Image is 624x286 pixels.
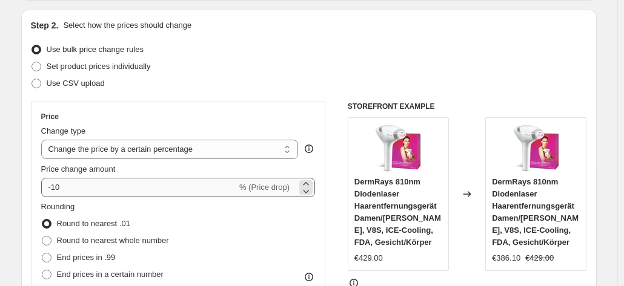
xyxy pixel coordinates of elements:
[57,253,116,262] span: End prices in .99
[63,19,191,31] p: Select how the prices should change
[31,19,59,31] h2: Step 2.
[492,252,520,264] div: €386.10
[57,219,130,228] span: Round to nearest .01
[41,164,116,174] span: Price change amount
[57,236,169,245] span: Round to nearest whole number
[348,102,587,111] h6: STOREFRONT EXAMPLE
[41,202,75,211] span: Rounding
[57,270,164,279] span: End prices in a certain number
[354,177,441,247] span: DermRays 810nm Diodenlaser Haarentfernungsgerät Damen/[PERSON_NAME], V8S, ICE-Cooling, FDA, Gesic...
[354,252,383,264] div: €429.00
[374,124,422,172] img: 71HjhOKKYjL_80x.jpg
[47,79,105,88] span: Use CSV upload
[41,112,59,122] h3: Price
[41,178,237,197] input: -15
[41,126,86,135] span: Change type
[239,183,290,192] span: % (Price drop)
[47,45,144,54] span: Use bulk price change rules
[492,177,579,247] span: DermRays 810nm Diodenlaser Haarentfernungsgerät Damen/[PERSON_NAME], V8S, ICE-Cooling, FDA, Gesic...
[303,143,315,155] div: help
[512,124,560,172] img: 71HjhOKKYjL_80x.jpg
[525,252,554,264] strike: €429.00
[47,62,151,71] span: Set product prices individually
